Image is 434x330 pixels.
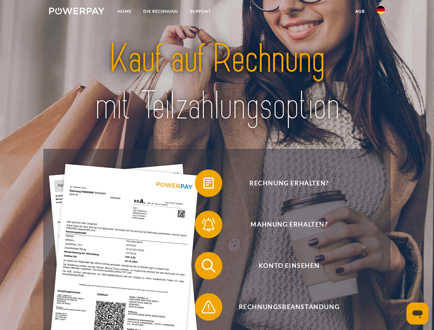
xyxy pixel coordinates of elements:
a: SUPPORT [184,5,217,18]
button: Konto einsehen [195,252,374,279]
iframe: Schaltfläche zum Öffnen des Messaging-Fensters [407,302,429,324]
span: Konto einsehen [205,252,373,279]
span: Rechnungsbeanstandung [205,293,373,321]
img: qb_bill.svg [200,175,217,192]
img: qb_bell.svg [200,216,217,233]
img: title-powerpay_de.svg [66,33,368,132]
button: Rechnung erhalten? [195,169,374,197]
span: Rechnung erhalten? [205,169,373,197]
img: logo-powerpay-white.svg [49,8,104,14]
a: Home [112,5,137,18]
a: agb [349,5,371,18]
img: qb_search.svg [200,257,217,274]
img: qb_warning.svg [200,298,217,316]
button: Mahnung erhalten? [195,211,374,238]
a: DIE RECHNUNG [137,5,184,18]
img: de [377,6,385,14]
button: Rechnungsbeanstandung [195,293,374,321]
span: Mahnung erhalten? [205,211,373,238]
